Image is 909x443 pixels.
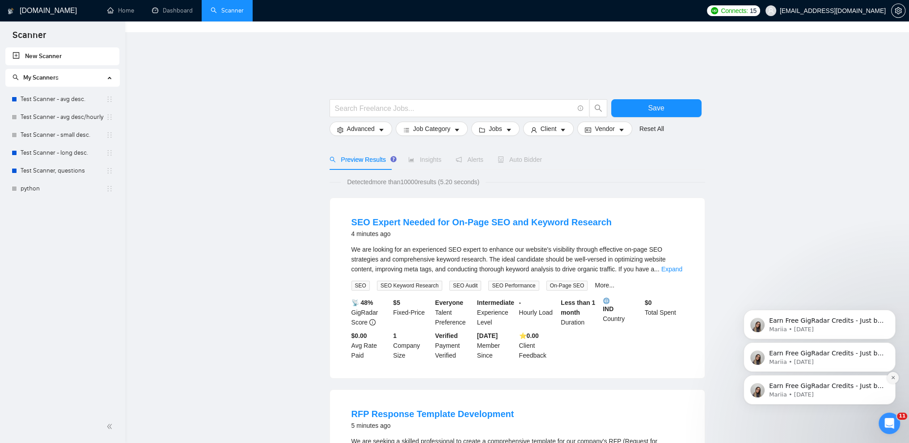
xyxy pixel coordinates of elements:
span: On-Page SEO [546,281,588,291]
a: More... [595,282,614,289]
span: holder [106,167,113,174]
span: holder [106,96,113,103]
div: Member Since [475,331,517,360]
span: bars [403,127,410,133]
span: user [768,8,774,14]
span: Preview Results [330,156,394,163]
a: homeHome [107,7,134,14]
span: SEO [351,281,370,291]
li: Test Scanner - avg desc. [5,90,119,108]
span: Job Category [413,124,450,134]
a: Expand [661,266,682,273]
img: logo [8,4,14,18]
span: area-chart [408,156,414,163]
span: holder [106,131,113,139]
img: upwork-logo.png [711,7,718,14]
a: Test Scanner - small desc. [21,126,106,144]
span: My Scanners [23,74,59,81]
button: userClientcaret-down [523,122,574,136]
div: We are looking for an experienced SEO expert to enhance our website's visibility through effectiv... [351,245,683,274]
li: python [5,180,119,198]
span: My Scanners [13,74,59,81]
b: ⭐️ 0.00 [519,332,539,339]
span: caret-down [506,127,512,133]
span: SEO Performance [488,281,539,291]
iframe: Intercom notifications message [730,253,909,419]
input: Search Freelance Jobs... [335,103,574,114]
span: search [330,156,336,163]
img: 🌐 [603,298,609,304]
button: setting [891,4,905,18]
button: search [589,99,607,117]
span: ... [654,266,660,273]
span: caret-down [560,127,566,133]
span: Vendor [595,124,614,134]
a: Test Scanner - long desc. [21,144,106,162]
span: Scanner [5,29,53,47]
a: Reset All [639,124,664,134]
div: Payment Verified [433,331,475,360]
a: dashboardDashboard [152,7,193,14]
span: Alerts [456,156,483,163]
span: double-left [106,422,115,431]
div: Company Size [391,331,433,360]
li: Test Scanner - long desc. [5,144,119,162]
span: SEO Keyword Research [377,281,442,291]
b: [DATE] [477,332,498,339]
div: Country [601,298,643,327]
span: robot [498,156,504,163]
span: SEO Audit [449,281,481,291]
button: idcardVendorcaret-down [577,122,632,136]
span: Save [648,102,664,114]
span: Advanced [347,124,375,134]
div: Client Feedback [517,331,559,360]
div: GigRadar Score [350,298,392,327]
b: Verified [435,332,458,339]
a: SEO Expert Needed for On-Page SEO and Keyword Research [351,217,612,227]
span: We are looking for an experienced SEO expert to enhance our website's visibility through effectiv... [351,246,666,273]
span: Connects: [721,6,748,16]
button: Save [611,99,702,117]
span: folder [479,127,485,133]
span: notification [456,156,462,163]
span: holder [106,114,113,121]
span: user [531,127,537,133]
a: python [21,180,106,198]
li: New Scanner [5,47,119,65]
div: Avg Rate Paid [350,331,392,360]
b: Less than 1 month [561,299,595,316]
iframe: Intercom live chat [879,413,900,434]
a: searchScanner [211,7,244,14]
div: Hourly Load [517,298,559,327]
button: barsJob Categorycaret-down [396,122,468,136]
span: Jobs [489,124,502,134]
span: caret-down [618,127,625,133]
span: info-circle [369,319,376,325]
span: holder [106,185,113,192]
li: Test Scanner, questions [5,162,119,180]
b: $ 0 [645,299,652,306]
span: caret-down [378,127,385,133]
span: idcard [585,127,591,133]
span: info-circle [578,105,583,111]
span: search [590,104,607,112]
span: Insights [408,156,441,163]
span: 15 [750,6,757,16]
a: New Scanner [13,47,112,65]
b: - [519,299,521,306]
div: 4 minutes ago [351,228,612,239]
span: Detected more than 10000 results (5.20 seconds) [341,177,486,187]
div: Duration [559,298,601,327]
a: RFP Response Template Development [351,409,514,419]
div: Total Spent [643,298,685,327]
